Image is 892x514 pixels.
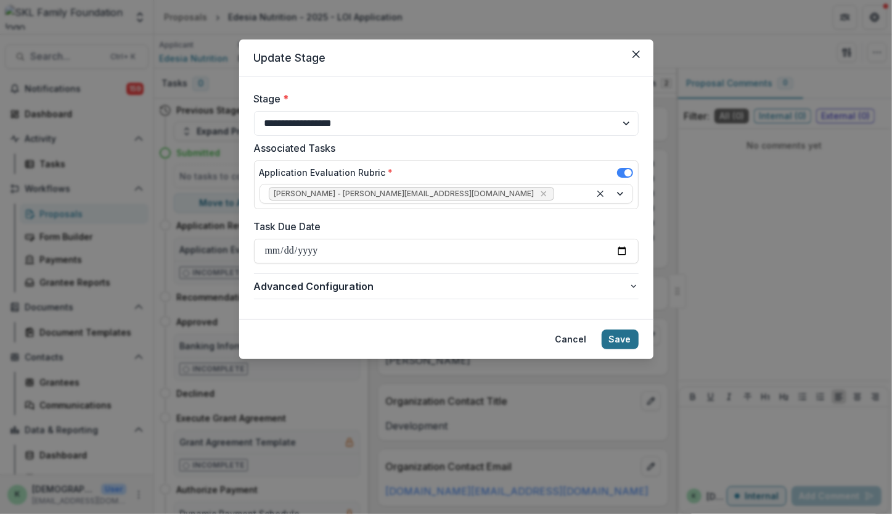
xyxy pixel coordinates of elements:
[593,186,608,201] div: Clear selected options
[254,274,639,299] button: Advanced Configuration
[254,91,631,106] label: Stage
[260,166,393,179] label: Application Evaluation Rubric
[274,189,534,198] span: [PERSON_NAME] - [PERSON_NAME][EMAIL_ADDRESS][DOMAIN_NAME]
[626,44,646,64] button: Close
[548,330,594,349] button: Cancel
[602,330,639,349] button: Save
[239,39,653,77] header: Update Stage
[254,141,631,155] label: Associated Tasks
[254,219,631,234] label: Task Due Date
[254,279,629,294] span: Advanced Configuration
[538,188,550,200] div: Remove kristen - khuepenbecker@resanpartners.com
